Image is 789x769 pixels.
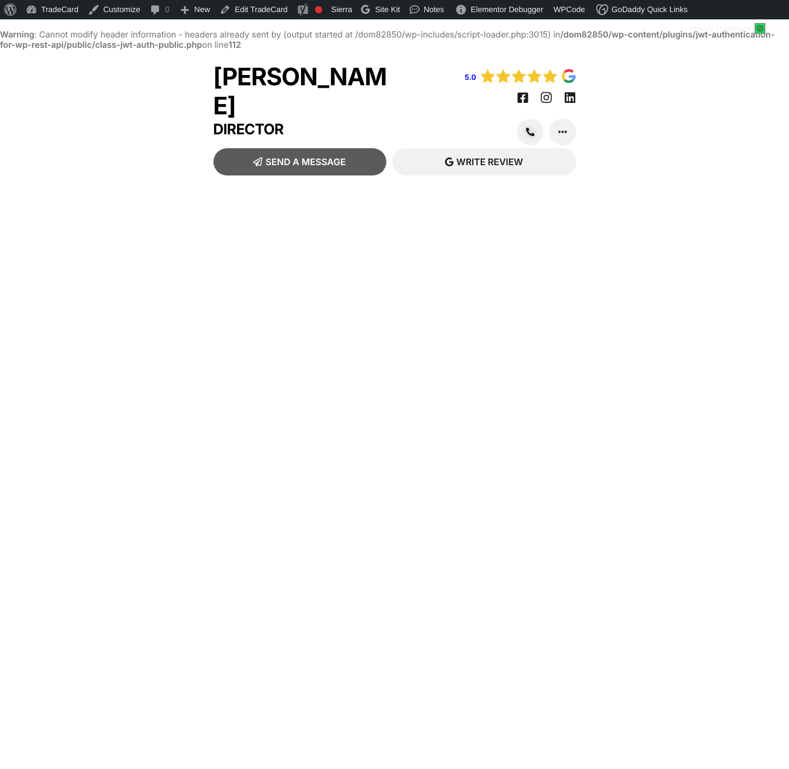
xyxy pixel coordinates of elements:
[715,24,751,33] span: Tradecard
[213,148,386,175] a: SEND A MESSAGE
[456,157,523,166] span: WRITE REVIEW
[265,157,345,166] span: SEND A MESSAGE
[465,73,476,82] a: 5.0
[375,5,400,14] span: Site Kit
[213,120,395,139] h3: Director
[213,62,395,120] h2: [PERSON_NAME]
[392,148,576,175] a: WRITE REVIEW
[315,6,322,13] div: Focus keyphrase not set
[686,19,770,39] a: Howdy,
[229,40,241,50] b: 112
